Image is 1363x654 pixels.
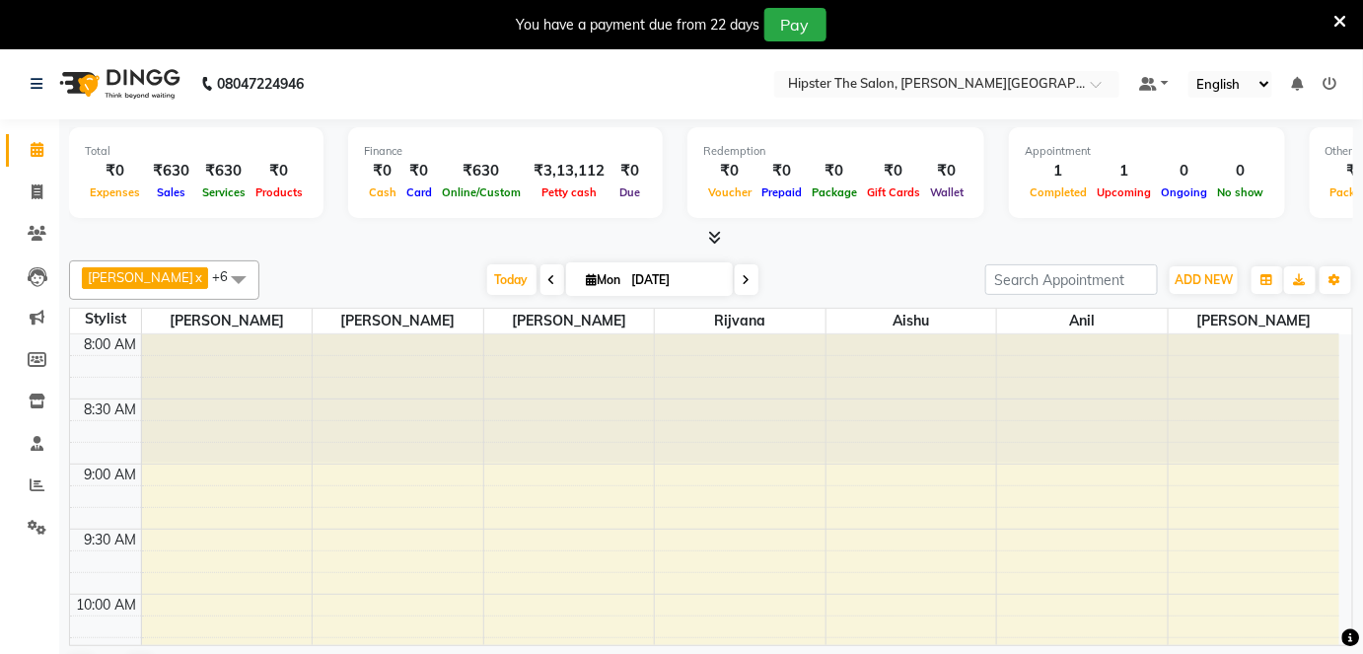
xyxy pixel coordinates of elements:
[364,185,401,199] span: Cash
[526,160,612,182] div: ₹3,13,112
[437,185,526,199] span: Online/Custom
[1170,266,1238,294] button: ADD NEW
[217,56,304,111] b: 08047224946
[251,160,308,182] div: ₹0
[1212,160,1269,182] div: 0
[251,185,308,199] span: Products
[212,268,243,284] span: +6
[807,160,862,182] div: ₹0
[142,309,313,333] span: [PERSON_NAME]
[85,143,308,160] div: Total
[313,309,483,333] span: [PERSON_NAME]
[81,334,141,355] div: 8:00 AM
[925,185,968,199] span: Wallet
[807,185,862,199] span: Package
[756,185,807,199] span: Prepaid
[614,185,645,199] span: Due
[862,185,925,199] span: Gift Cards
[997,309,1168,333] span: anil
[612,160,647,182] div: ₹0
[925,160,968,182] div: ₹0
[703,160,756,182] div: ₹0
[73,595,141,616] div: 10:00 AM
[81,530,141,550] div: 9:30 AM
[487,264,537,295] span: Today
[364,143,647,160] div: Finance
[826,309,997,333] span: aishu
[1025,185,1092,199] span: Completed
[85,160,145,182] div: ₹0
[193,269,202,285] a: x
[655,309,825,333] span: rijvana
[764,8,826,41] button: Pay
[197,185,251,199] span: Services
[626,265,725,295] input: 2025-09-01
[703,143,968,160] div: Redemption
[582,272,626,287] span: Mon
[756,160,807,182] div: ₹0
[88,269,193,285] span: [PERSON_NAME]
[985,264,1158,295] input: Search Appointment
[517,15,760,36] div: You have a payment due from 22 days
[1175,272,1233,287] span: ADD NEW
[145,160,197,182] div: ₹630
[1092,160,1156,182] div: 1
[484,309,655,333] span: [PERSON_NAME]
[81,465,141,485] div: 9:00 AM
[1156,160,1212,182] div: 0
[197,160,251,182] div: ₹630
[70,309,141,329] div: Stylist
[537,185,602,199] span: Petty cash
[401,185,437,199] span: Card
[81,400,141,420] div: 8:30 AM
[152,185,190,199] span: Sales
[1025,143,1269,160] div: Appointment
[1025,160,1092,182] div: 1
[401,160,437,182] div: ₹0
[703,185,756,199] span: Voucher
[1092,185,1156,199] span: Upcoming
[50,56,185,111] img: logo
[1169,309,1339,333] span: [PERSON_NAME]
[1212,185,1269,199] span: No show
[364,160,401,182] div: ₹0
[862,160,925,182] div: ₹0
[1156,185,1212,199] span: Ongoing
[437,160,526,182] div: ₹630
[85,185,145,199] span: Expenses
